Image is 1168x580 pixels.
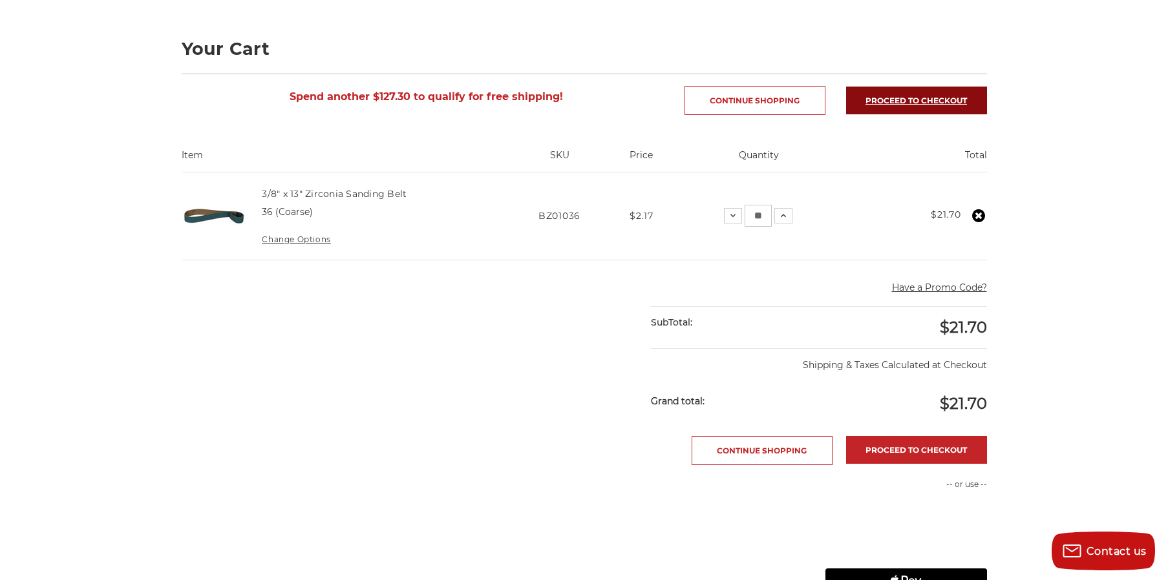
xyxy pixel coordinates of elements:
button: Contact us [1052,532,1155,570]
button: Have a Promo Code? [892,281,987,295]
th: SKU [507,149,611,172]
a: Proceed to checkout [846,87,987,114]
strong: Grand total: [651,395,705,407]
a: Change Options [262,234,330,244]
strong: $21.70 [931,209,961,220]
span: $2.17 [630,210,653,222]
a: Continue Shopping [685,86,825,115]
span: BZ01036 [538,210,580,222]
th: Item [182,149,507,172]
p: -- or use -- [825,479,987,490]
span: $21.70 [940,318,987,337]
span: Contact us [1087,545,1147,557]
a: Continue Shopping [692,436,833,465]
input: 3/8" x 13" Zirconia Sanding Belt Quantity: [745,205,772,227]
span: $21.70 [940,394,987,413]
a: Proceed to checkout [846,436,987,464]
th: Total [847,149,987,172]
img: 3/8" x 13"Zirconia File Belt [182,183,246,248]
iframe: PayPal-paypal [825,504,987,530]
th: Price [612,149,671,172]
dd: 36 (Coarse) [262,205,313,219]
iframe: PayPal-paylater [825,536,987,562]
span: Spend another $127.30 to qualify for free shipping! [290,90,563,103]
p: Shipping & Taxes Calculated at Checkout [651,348,986,372]
th: Quantity [671,149,847,172]
div: SubTotal: [651,307,819,338]
h1: Your Cart [182,40,987,57]
a: 3/8" x 13" Zirconia Sanding Belt [262,188,407,200]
